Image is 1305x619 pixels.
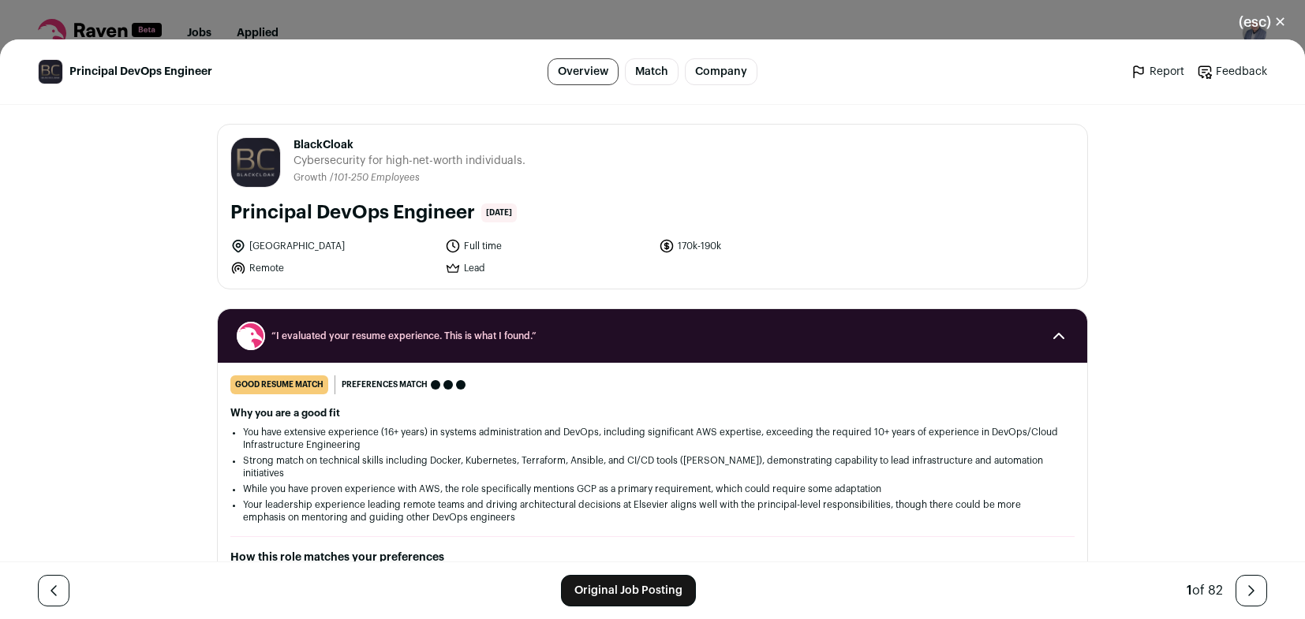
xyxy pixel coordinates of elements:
[230,550,1075,565] h2: How this role matches your preferences
[294,153,525,169] span: Cybersecurity for high-net-worth individuals.
[481,203,517,222] span: [DATE]
[445,238,650,254] li: Full time
[271,330,1034,342] span: “I evaluated your resume experience. This is what I found.”
[294,172,330,184] li: Growth
[1187,581,1223,600] div: of 82
[230,200,475,226] h1: Principal DevOps Engineer
[230,407,1075,420] h2: Why you are a good fit
[1220,5,1305,39] button: Close modal
[445,260,650,276] li: Lead
[342,377,428,393] span: Preferences match
[625,58,679,85] a: Match
[685,58,757,85] a: Company
[294,137,525,153] span: BlackCloak
[39,60,62,84] img: 414ee962548d9eff61bb5c654a1182e663abc1b683245f73656471ec99465a4f.jpg
[230,260,436,276] li: Remote
[334,173,420,182] span: 101-250 Employees
[243,454,1062,479] li: Strong match on technical skills including Docker, Kubernetes, Terraform, Ansible, and CI/CD tool...
[243,426,1062,451] li: You have extensive experience (16+ years) in systems administration and DevOps, including signifi...
[548,58,619,85] a: Overview
[659,238,864,254] li: 170k-190k
[330,172,420,184] li: /
[1131,64,1184,80] a: Report
[243,498,1062,524] li: Your leadership experience leading remote teams and driving architectural decisions at Elsevier a...
[231,138,280,186] img: 414ee962548d9eff61bb5c654a1182e663abc1b683245f73656471ec99465a4f.jpg
[69,64,212,80] span: Principal DevOps Engineer
[1187,584,1192,597] span: 1
[243,483,1062,495] li: While you have proven experience with AWS, the role specifically mentions GCP as a primary requir...
[230,375,328,394] div: good resume match
[1197,64,1267,80] a: Feedback
[561,575,696,606] a: Original Job Posting
[230,238,436,254] li: [GEOGRAPHIC_DATA]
